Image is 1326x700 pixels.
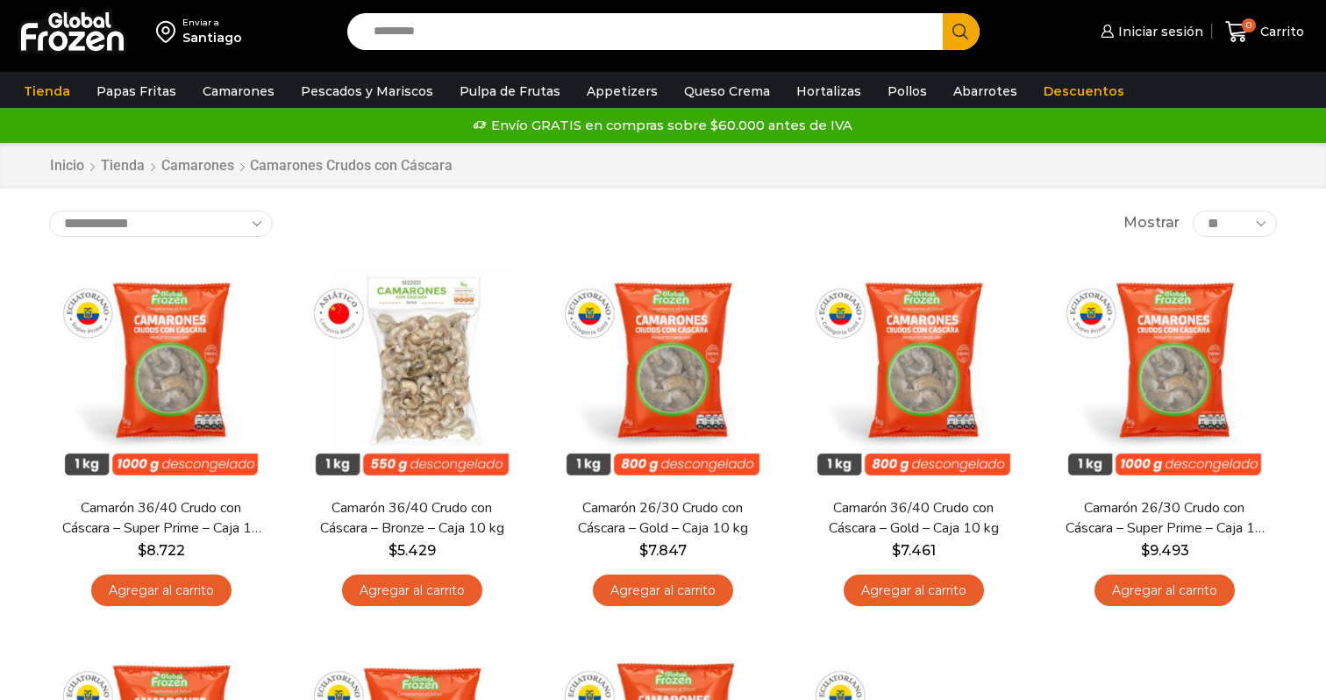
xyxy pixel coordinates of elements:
[1141,542,1150,559] span: $
[1035,75,1133,108] a: Descuentos
[879,75,936,108] a: Pollos
[675,75,779,108] a: Queso Crema
[1242,18,1256,32] span: 0
[49,156,85,176] a: Inicio
[813,498,1015,539] a: Camarón 36/40 Crudo con Cáscara – Gold – Caja 10 kg
[1141,542,1189,559] bdi: 9.493
[1256,23,1304,40] span: Carrito
[61,498,262,539] a: Camarón 36/40 Crudo con Cáscara – Super Prime – Caja 10 kg
[639,542,687,559] bdi: 7.847
[292,75,442,108] a: Pescados y Mariscos
[892,542,936,559] bdi: 7.461
[182,17,242,29] div: Enviar a
[138,542,185,559] bdi: 8.722
[892,542,901,559] span: $
[250,157,453,174] h1: Camarones Crudos con Cáscara
[1096,14,1203,49] a: Iniciar sesión
[562,498,764,539] a: Camarón 26/30 Crudo con Cáscara – Gold – Caja 10 kg
[943,13,980,50] button: Search button
[100,156,146,176] a: Tienda
[389,542,436,559] bdi: 5.429
[1221,11,1308,53] a: 0 Carrito
[91,575,232,607] a: Agregar al carrito: “Camarón 36/40 Crudo con Cáscara - Super Prime - Caja 10 kg”
[945,75,1026,108] a: Abarrotes
[1064,498,1265,539] a: Camarón 26/30 Crudo con Cáscara – Super Prime – Caja 10 kg
[138,542,146,559] span: $
[182,29,242,46] div: Santiago
[788,75,870,108] a: Hortalizas
[311,498,513,539] a: Camarón 36/40 Crudo con Cáscara – Bronze – Caja 10 kg
[578,75,667,108] a: Appetizers
[156,17,182,46] img: address-field-icon.svg
[844,575,984,607] a: Agregar al carrito: “Camarón 36/40 Crudo con Cáscara - Gold - Caja 10 kg”
[15,75,79,108] a: Tienda
[451,75,569,108] a: Pulpa de Frutas
[160,156,235,176] a: Camarones
[389,542,397,559] span: $
[88,75,185,108] a: Papas Fritas
[194,75,283,108] a: Camarones
[49,211,273,237] select: Pedido de la tienda
[1123,213,1180,233] span: Mostrar
[639,542,648,559] span: $
[593,575,733,607] a: Agregar al carrito: “Camarón 26/30 Crudo con Cáscara - Gold - Caja 10 kg”
[342,575,482,607] a: Agregar al carrito: “Camarón 36/40 Crudo con Cáscara - Bronze - Caja 10 kg”
[49,156,453,176] nav: Breadcrumb
[1114,23,1203,40] span: Iniciar sesión
[1094,575,1235,607] a: Agregar al carrito: “Camarón 26/30 Crudo con Cáscara - Super Prime - Caja 10 kg”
